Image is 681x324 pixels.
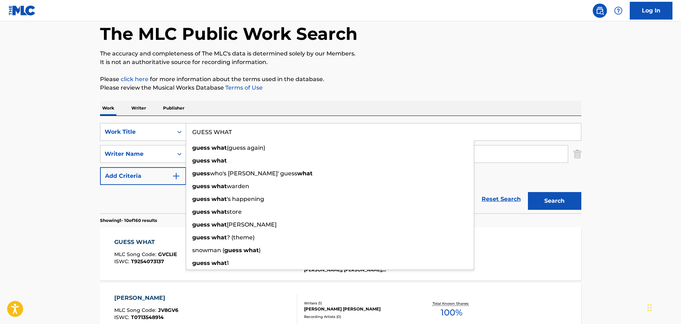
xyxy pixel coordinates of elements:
[100,123,581,213] form: Search Form
[192,247,224,254] span: snowman (
[596,6,604,15] img: search
[259,247,261,254] span: )
[114,238,177,246] div: GUESS WHAT
[304,301,412,306] div: Writers ( 1 )
[573,145,581,163] img: Delete Criterion
[114,314,131,320] span: ISWC :
[630,2,672,20] a: Log In
[243,247,259,254] strong: what
[211,234,227,241] strong: what
[648,297,652,318] div: Drag
[297,170,313,177] strong: what
[192,208,210,215] strong: guess
[158,307,178,313] span: JV8GV6
[593,4,607,18] a: Public Search
[105,150,169,158] div: Writer Name
[304,314,412,319] div: Recording Artists ( 0 )
[129,101,148,116] p: Writer
[224,247,242,254] strong: guess
[227,196,264,202] span: 's happening
[100,23,357,44] h1: The MLC Public Work Search
[227,208,242,215] span: store
[100,167,186,185] button: Add Criteria
[114,307,158,313] span: MLC Song Code :
[227,183,249,190] span: warden
[192,144,210,151] strong: guess
[441,306,462,319] span: 100 %
[211,221,227,228] strong: what
[158,251,177,257] span: GVCLIE
[114,251,158,257] span: MLC Song Code :
[227,221,277,228] span: [PERSON_NAME]
[211,157,227,164] strong: what
[211,208,227,215] strong: what
[211,144,227,151] strong: what
[433,301,471,306] p: Total Known Shares:
[192,234,210,241] strong: guess
[100,101,116,116] p: Work
[304,306,412,312] div: [PERSON_NAME] [PERSON_NAME]
[131,258,164,265] span: T9254073137
[227,234,255,241] span: ? (theme)
[100,84,581,92] p: Please review the Musical Works Database
[100,58,581,67] p: It is not an authoritative source for recording information.
[131,314,164,320] span: T0713548914
[192,260,210,266] strong: guess
[9,5,36,16] img: MLC Logo
[192,157,210,164] strong: guess
[645,290,681,324] iframe: Chat Widget
[227,260,229,266] span: 1
[192,221,210,228] strong: guess
[161,101,187,116] p: Publisher
[227,144,265,151] span: (guess again)
[224,84,263,91] a: Terms of Use
[192,170,210,177] strong: guess
[528,192,581,210] button: Search
[100,217,157,224] p: Showing 1 - 10 of 160 results
[100,227,581,281] a: GUESS WHATMLC Song Code:GVCLIEISWC:T9254073137Writers (6)[PERSON_NAME] JR [PERSON_NAME] [PERSON_N...
[192,196,210,202] strong: guess
[211,196,227,202] strong: what
[100,75,581,84] p: Please for more information about the terms used in the database.
[121,76,148,83] a: click here
[100,49,581,58] p: The accuracy and completeness of The MLC's data is determined solely by our Members.
[478,191,524,207] a: Reset Search
[611,4,625,18] div: Help
[114,294,178,302] div: [PERSON_NAME]
[114,258,131,265] span: ISWC :
[192,183,210,190] strong: guess
[210,170,297,177] span: who's [PERSON_NAME]' guess
[172,172,180,180] img: 9d2ae6d4665cec9f34b9.svg
[211,260,227,266] strong: what
[211,183,227,190] strong: what
[105,128,169,136] div: Work Title
[614,6,623,15] img: help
